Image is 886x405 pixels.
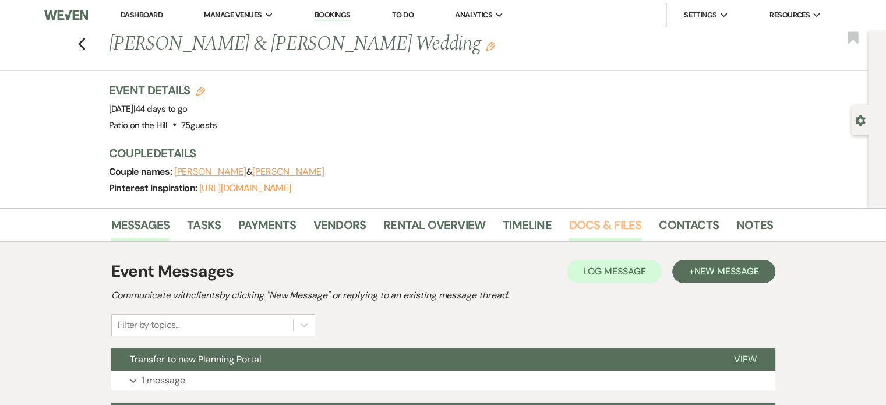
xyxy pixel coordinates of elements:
span: 75 guests [181,119,217,131]
span: Settings [684,9,717,21]
p: 1 message [142,373,185,388]
a: Rental Overview [383,216,485,241]
a: Tasks [187,216,221,241]
a: Notes [736,216,773,241]
a: Contacts [659,216,719,241]
span: & [174,166,324,178]
button: Edit [486,41,495,51]
span: Log Message [583,265,645,277]
button: Log Message [567,260,662,283]
span: Resources [769,9,810,21]
a: Timeline [503,216,552,241]
span: [DATE] [109,103,188,115]
a: Vendors [313,216,366,241]
a: Messages [111,216,170,241]
a: Payments [238,216,296,241]
button: [PERSON_NAME] [174,167,246,177]
h2: Communicate with clients by clicking "New Message" or replying to an existing message thread. [111,288,775,302]
span: Analytics [455,9,492,21]
a: Dashboard [121,10,163,20]
span: Transfer to new Planning Portal [130,353,262,365]
a: Bookings [315,10,351,21]
span: Pinterest Inspiration: [109,182,199,194]
h3: Event Details [109,82,217,98]
a: Docs & Files [569,216,641,241]
span: New Message [694,265,758,277]
h1: [PERSON_NAME] & [PERSON_NAME] Wedding [109,30,631,58]
button: Transfer to new Planning Portal [111,348,715,371]
span: Patio on the Hill [109,119,168,131]
button: [PERSON_NAME] [252,167,324,177]
h3: Couple Details [109,145,761,161]
img: Weven Logo [44,3,88,27]
h1: Event Messages [111,259,234,284]
span: 44 days to go [135,103,188,115]
span: Couple names: [109,165,174,178]
button: View [715,348,775,371]
a: [URL][DOMAIN_NAME] [199,182,291,194]
span: Manage Venues [204,9,262,21]
button: Open lead details [855,114,866,125]
span: | [133,103,188,115]
button: 1 message [111,371,775,390]
span: View [734,353,757,365]
button: +New Message [672,260,775,283]
a: To Do [392,10,414,20]
div: Filter by topics... [118,318,180,332]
